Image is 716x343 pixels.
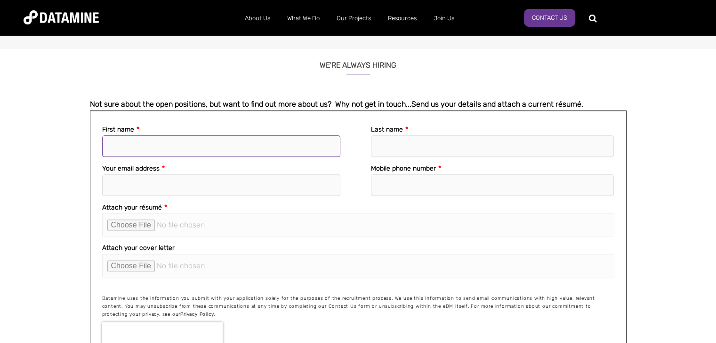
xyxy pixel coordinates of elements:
[379,6,425,31] a: Resources
[371,125,403,133] span: Last name
[328,6,379,31] a: Our Projects
[102,295,614,319] p: Datamine uses the information you submit with your application solely for the purposes of the rec...
[279,6,328,31] a: What We Do
[102,244,175,252] span: Attach your cover letter
[24,10,99,24] img: Datamine
[425,6,463,31] a: Join Us
[102,125,134,133] span: First name
[90,100,583,109] span: Not sure about the open positions, but want to find out more about us? Why not get in touch...Sen...
[102,203,162,211] span: Attach your résumé
[524,9,575,27] a: Contact Us
[371,164,436,172] span: Mobile phone number
[236,6,279,31] a: About Us
[180,312,214,317] a: Privacy Policy
[90,49,627,74] h3: WE'RE ALWAYS HIRING
[102,164,160,172] span: Your email address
